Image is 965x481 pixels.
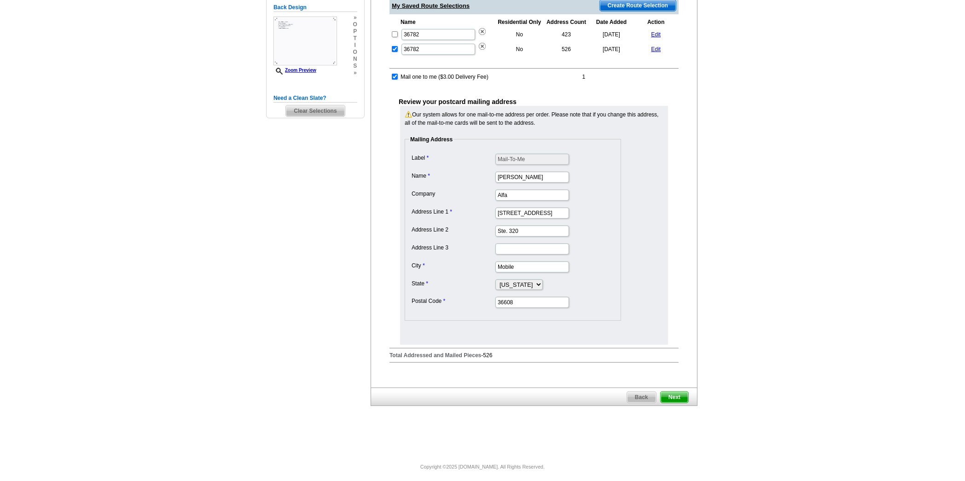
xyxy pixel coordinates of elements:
td: 423 [544,28,589,41]
h5: Need a Clean Slate? [273,94,357,103]
td: [DATE] [590,42,634,56]
b: Address Count [546,19,586,25]
b: Date Added [596,19,627,25]
a: Remove this list [479,30,486,36]
span: o [353,21,357,28]
iframe: LiveChat chat widget [781,267,965,481]
span: » [353,70,357,76]
img: delete.png [479,43,486,50]
img: delete.png [479,28,486,35]
label: City [412,261,494,270]
span: o [353,49,357,56]
span: 526 [483,352,492,359]
td: No [496,28,543,41]
label: Name [412,172,494,180]
a: Zoom Preview [273,68,316,73]
span: » [353,14,357,21]
span: n [353,56,357,63]
label: Company [412,190,494,198]
div: Our system allows for one mail-to-me address per order. Please note that if you change this addre... [400,106,668,345]
a: Edit [651,31,661,38]
span: t [353,35,357,42]
b: Action [647,19,664,25]
a: Back [627,391,657,403]
label: Address Line 1 [412,208,494,216]
h5: Back Design [273,3,357,12]
span: s [353,63,357,70]
span: Next [661,392,688,403]
span: i [353,42,357,49]
td: 526 [544,42,589,56]
td: Mail one to me ($3.00 Delivery Fee) [400,72,554,81]
a: Remove this list [479,45,486,51]
span: p [353,28,357,35]
label: Label [412,154,494,162]
span: Back [627,392,656,403]
td: [DATE] [590,28,634,41]
img: warning.png [405,111,412,118]
a: Edit [651,46,661,52]
div: Review your postcard mailing address [389,96,679,345]
b: Residential Only [498,19,541,25]
label: Address Line 2 [412,226,494,234]
legend: Mailing Address [409,135,453,144]
strong: Total Addressed and Mailed Pieces [389,352,481,359]
span: Clear Selections [286,105,344,116]
b: Name [401,19,416,25]
td: 1 [557,72,610,81]
label: Postal Code [412,297,494,305]
label: State [412,279,494,288]
label: Address Line 3 [412,243,494,252]
img: small-thumb.jpg [273,17,337,65]
td: No [496,42,543,56]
